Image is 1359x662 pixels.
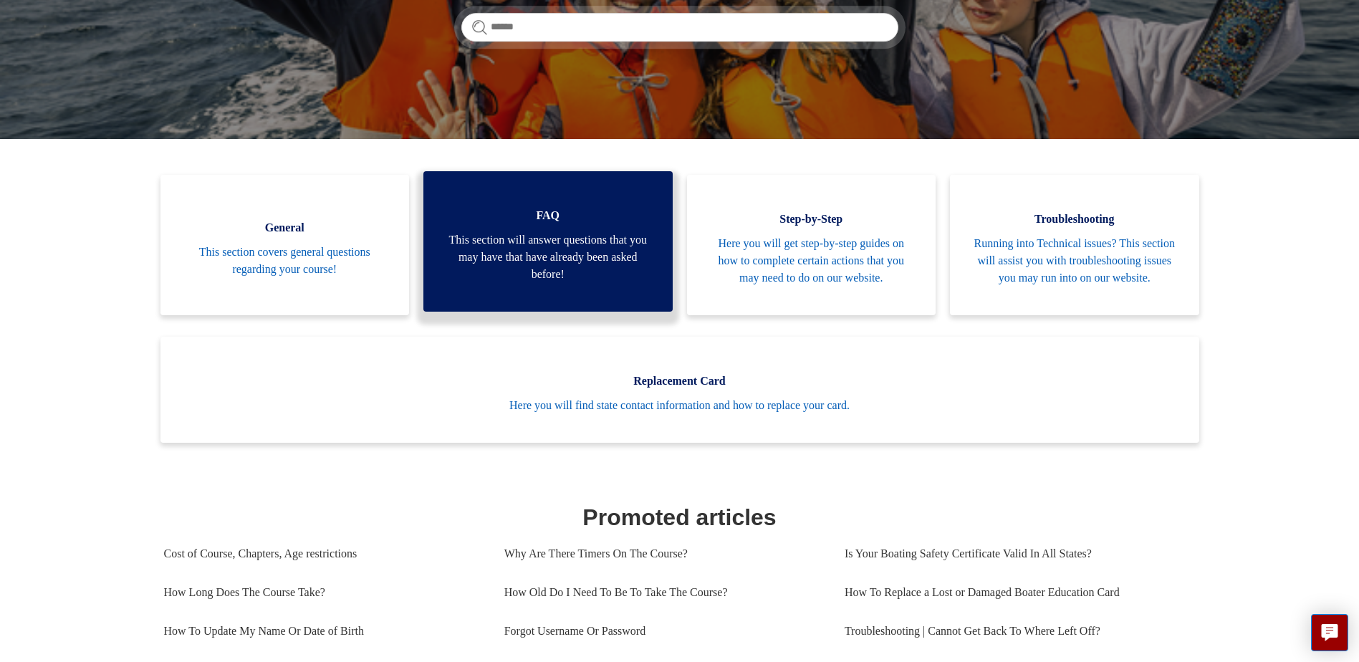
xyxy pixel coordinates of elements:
a: Troubleshooting | Cannot Get Back To Where Left Off? [845,612,1185,651]
a: How Old Do I Need To Be To Take The Course? [504,573,823,612]
span: Troubleshooting [971,211,1178,228]
a: General This section covers general questions regarding your course! [160,175,410,315]
span: FAQ [445,207,651,224]
a: Troubleshooting Running into Technical issues? This section will assist you with troubleshooting ... [950,175,1199,315]
a: How To Update My Name Or Date of Birth [164,612,483,651]
a: Cost of Course, Chapters, Age restrictions [164,534,483,573]
span: This section covers general questions regarding your course! [182,244,388,278]
a: Replacement Card Here you will find state contact information and how to replace your card. [160,337,1199,443]
span: Here you will find state contact information and how to replace your card. [182,397,1178,414]
a: Step-by-Step Here you will get step-by-step guides on how to complete certain actions that you ma... [687,175,936,315]
input: Search [461,13,898,42]
span: Replacement Card [182,373,1178,390]
span: Step-by-Step [709,211,915,228]
span: Here you will get step-by-step guides on how to complete certain actions that you may need to do ... [709,235,915,287]
a: Forgot Username Or Password [504,612,823,651]
a: Is Your Boating Safety Certificate Valid In All States? [845,534,1185,573]
a: How Long Does The Course Take? [164,573,483,612]
span: This section will answer questions that you may have that have already been asked before! [445,231,651,283]
span: General [182,219,388,236]
span: Running into Technical issues? This section will assist you with troubleshooting issues you may r... [971,235,1178,287]
h1: Promoted articles [164,500,1196,534]
button: Live chat [1311,614,1348,651]
a: Why Are There Timers On The Course? [504,534,823,573]
a: FAQ This section will answer questions that you may have that have already been asked before! [423,171,673,312]
a: How To Replace a Lost or Damaged Boater Education Card [845,573,1185,612]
